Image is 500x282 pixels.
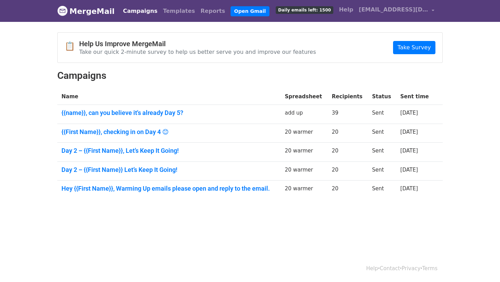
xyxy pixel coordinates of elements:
[79,48,316,56] p: Take our quick 2-minute survey to help us better serve you and improve our features
[336,3,356,17] a: Help
[380,265,400,272] a: Contact
[276,6,333,14] span: Daily emails left: 1500
[402,265,420,272] a: Privacy
[356,3,437,19] a: [EMAIL_ADDRESS][DOMAIN_NAME]
[368,143,396,162] td: Sent
[422,265,437,272] a: Terms
[368,105,396,124] td: Sent
[281,124,327,143] td: 20 warmer
[465,249,500,282] iframe: Chat Widget
[400,129,418,135] a: [DATE]
[327,105,368,124] td: 39
[368,89,396,105] th: Status
[198,4,228,18] a: Reports
[400,148,418,154] a: [DATE]
[366,265,378,272] a: Help
[65,41,79,51] span: 📋
[281,105,327,124] td: add up
[57,6,68,16] img: MergeMail logo
[368,161,396,181] td: Sent
[327,181,368,199] td: 20
[281,89,327,105] th: Spreadsheet
[396,89,434,105] th: Sent time
[281,181,327,199] td: 20 warmer
[281,143,327,162] td: 20 warmer
[327,124,368,143] td: 20
[393,41,435,54] a: Take Survey
[400,110,418,116] a: [DATE]
[120,4,160,18] a: Campaigns
[327,143,368,162] td: 20
[79,40,316,48] h4: Help Us Improve MergeMail
[61,147,276,155] a: Day 2 – {{First Name}}, Let’s Keep It Going!
[368,124,396,143] td: Sent
[359,6,428,14] span: [EMAIL_ADDRESS][DOMAIN_NAME]
[327,161,368,181] td: 20
[273,3,336,17] a: Daily emails left: 1500
[61,109,276,117] a: {{name}}, can you believe it's already Day 5?
[327,89,368,105] th: Recipients
[57,70,443,82] h2: Campaigns
[61,128,276,136] a: {{First Name}}, checking in on Day 4 😊
[231,6,269,16] a: Open Gmail
[160,4,198,18] a: Templates
[368,181,396,199] td: Sent
[61,185,276,192] a: Hey {{First Name}}, Warming Up emails please open and reply to the email.
[57,89,281,105] th: Name
[61,166,276,174] a: Day 2 – {{First Name}} Let’s Keep It Going!
[400,185,418,192] a: [DATE]
[281,161,327,181] td: 20 warmer
[400,167,418,173] a: [DATE]
[57,4,115,18] a: MergeMail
